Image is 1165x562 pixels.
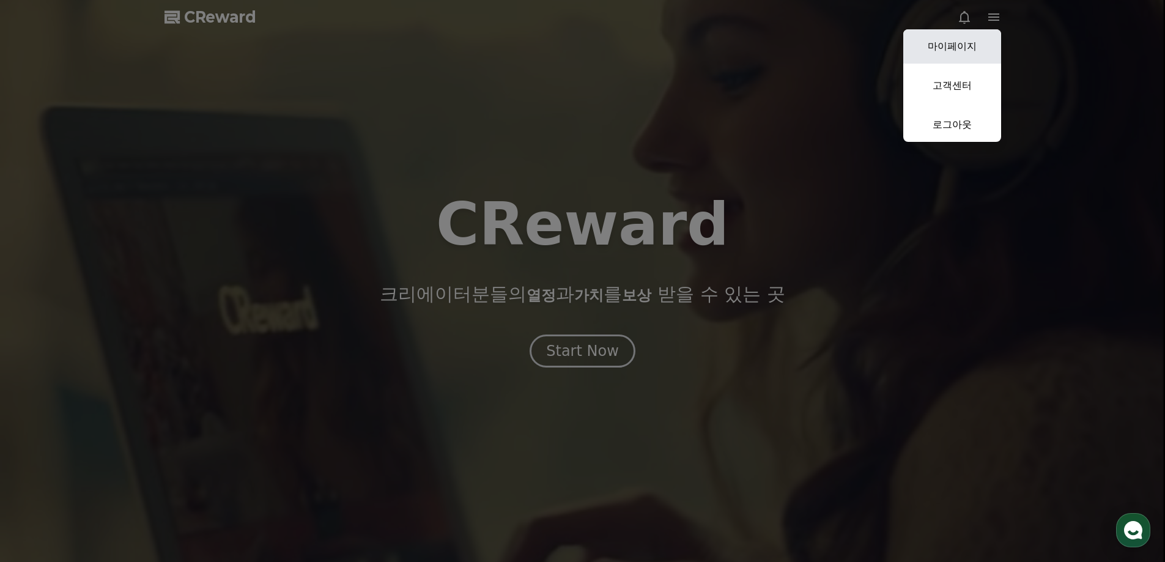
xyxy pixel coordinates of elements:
a: 설정 [158,388,235,418]
a: 고객센터 [903,68,1001,103]
a: 홈 [4,388,81,418]
a: 로그아웃 [903,108,1001,142]
span: 홈 [39,406,46,416]
span: 대화 [112,407,127,416]
a: 대화 [81,388,158,418]
a: 마이페이지 [903,29,1001,64]
button: 마이페이지 고객센터 로그아웃 [903,29,1001,142]
span: 설정 [189,406,204,416]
